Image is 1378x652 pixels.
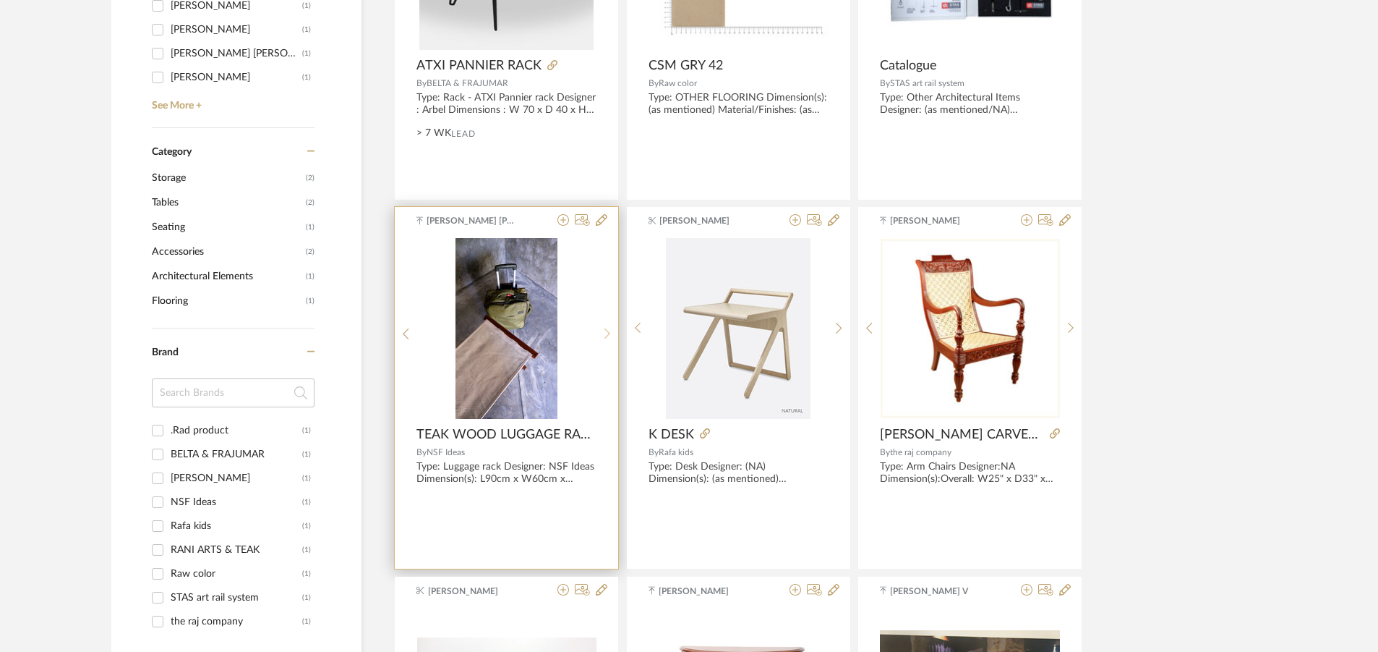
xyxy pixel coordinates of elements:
[302,491,311,514] div: (1)
[880,461,1060,486] div: Type: Arm Chairs Designer:NA Dimension(s):Overall: W25" x D33" x H39" Material/Finishes: Cane, Ma...
[152,289,302,313] span: Flooring
[302,443,311,466] div: (1)
[659,448,693,457] span: Rafa kids
[306,216,314,239] span: (1)
[416,126,451,141] span: > 7 WK
[880,448,890,457] span: By
[152,378,314,407] input: Search Brands
[306,265,314,288] span: (1)
[416,79,427,88] span: By
[890,79,964,88] span: STAS art rail system
[880,427,1044,443] span: [PERSON_NAME] CARVED EASY CHAIR
[881,239,1060,418] img: KIPLING CARVED EASY CHAIR
[880,92,1060,117] div: Type: Other Architectural Items Designer: (as mentioned/NA) Dimension(s): (as mentioned; list all...
[152,264,302,289] span: Architectural Elements
[659,585,750,598] span: [PERSON_NAME]
[880,58,937,74] span: Catalogue
[302,18,311,41] div: (1)
[302,538,311,562] div: (1)
[171,467,302,490] div: [PERSON_NAME]
[890,585,981,598] span: [PERSON_NAME] V
[417,238,596,419] div: 2
[171,491,302,514] div: NSF Ideas
[649,461,829,486] div: Type: Desk Designer: (NA) Dimension(s): (as mentioned) Material/Finishes: Wood: 100% Finnish Birc...
[649,427,694,443] span: K DESK
[302,586,311,609] div: (1)
[152,347,179,357] span: Brand
[416,58,542,74] span: ATXI PANNIER RACK
[306,191,314,214] span: (2)
[152,215,302,240] span: Seating
[890,448,951,457] span: the raj company
[416,461,596,486] div: Type: Luggage rack Designer: NSF Ideas Dimension(s): L90cm x W60cm x H60cm Material/Finishes: Sol...
[152,190,302,215] span: Tables
[302,610,311,633] div: (1)
[171,562,302,585] div: Raw color
[306,240,314,263] span: (2)
[171,419,302,442] div: .Rad product
[302,419,311,442] div: (1)
[152,146,192,158] span: Category
[152,240,302,264] span: Accessories
[171,443,302,466] div: BELTA & FRAJUMAR
[649,79,659,88] span: By
[302,42,311,65] div: (1)
[649,448,659,457] span: By
[427,79,508,88] span: BELTA & FRAJUMAR
[302,467,311,490] div: (1)
[152,166,302,190] span: Storage
[302,66,311,89] div: (1)
[171,538,302,562] div: RANI ARTS & TEAK
[171,610,302,633] div: the raj company
[659,214,750,227] span: [PERSON_NAME]
[427,448,465,457] span: NSF Ideas
[171,66,302,89] div: [PERSON_NAME]
[659,79,697,88] span: Raw color
[890,214,981,227] span: [PERSON_NAME]
[306,166,314,190] span: (2)
[427,214,518,227] span: [PERSON_NAME] [PERSON_NAME]
[171,586,302,609] div: STAS art rail system
[148,89,314,112] a: See More +
[302,515,311,538] div: (1)
[455,238,557,419] img: TEAK WOOD LUGGAGE RACK
[666,238,810,419] img: K DESK
[428,585,519,598] span: [PERSON_NAME]
[649,58,723,74] span: CSM GRY 42
[171,18,302,41] div: [PERSON_NAME]
[451,129,476,139] span: Lead
[171,42,302,65] div: [PERSON_NAME] [PERSON_NAME]
[171,515,302,538] div: Rafa kids
[416,427,591,443] span: TEAK WOOD LUGGAGE RACK
[306,289,314,313] span: (1)
[302,562,311,585] div: (1)
[416,448,427,457] span: By
[880,79,890,88] span: By
[649,92,829,117] div: Type: OTHER FLOORING Dimension(s): (as mentioned) Material/Finishes: (as mentioned) Installation ...
[416,92,596,117] div: Type: Rack - ATXI Pannier rack Designer : Arbel Dimensions : W 70 x D 40 x H 50cm Material & Fini...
